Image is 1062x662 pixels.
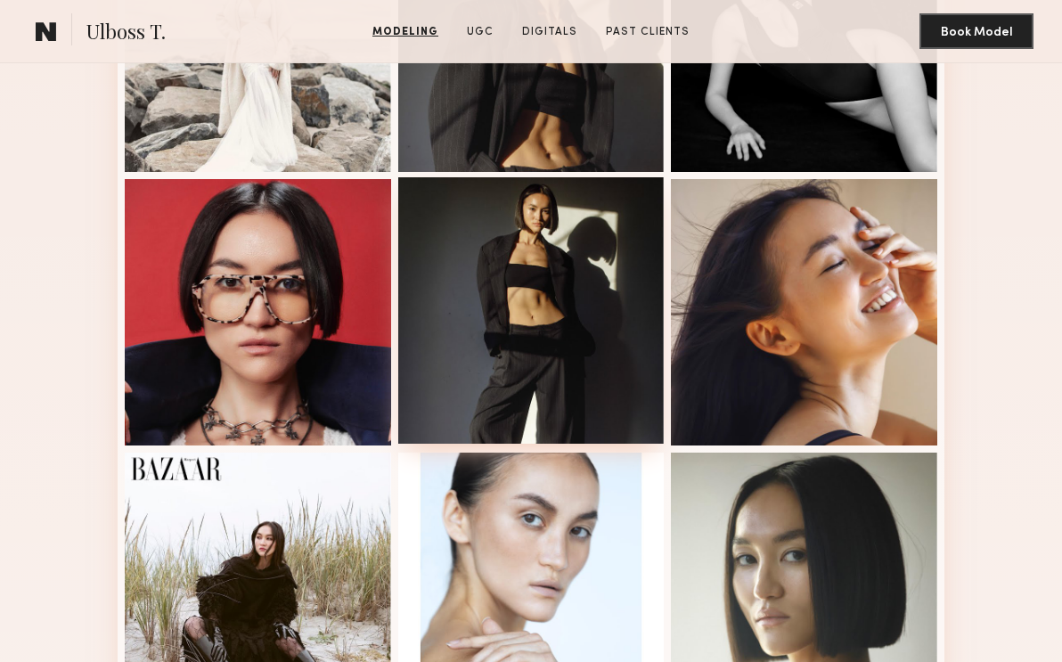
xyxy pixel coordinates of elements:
[460,24,501,40] a: UGC
[515,24,584,40] a: Digitals
[365,24,445,40] a: Modeling
[599,24,697,40] a: Past Clients
[919,13,1033,49] button: Book Model
[919,23,1033,38] a: Book Model
[86,18,166,49] span: Ulboss T.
